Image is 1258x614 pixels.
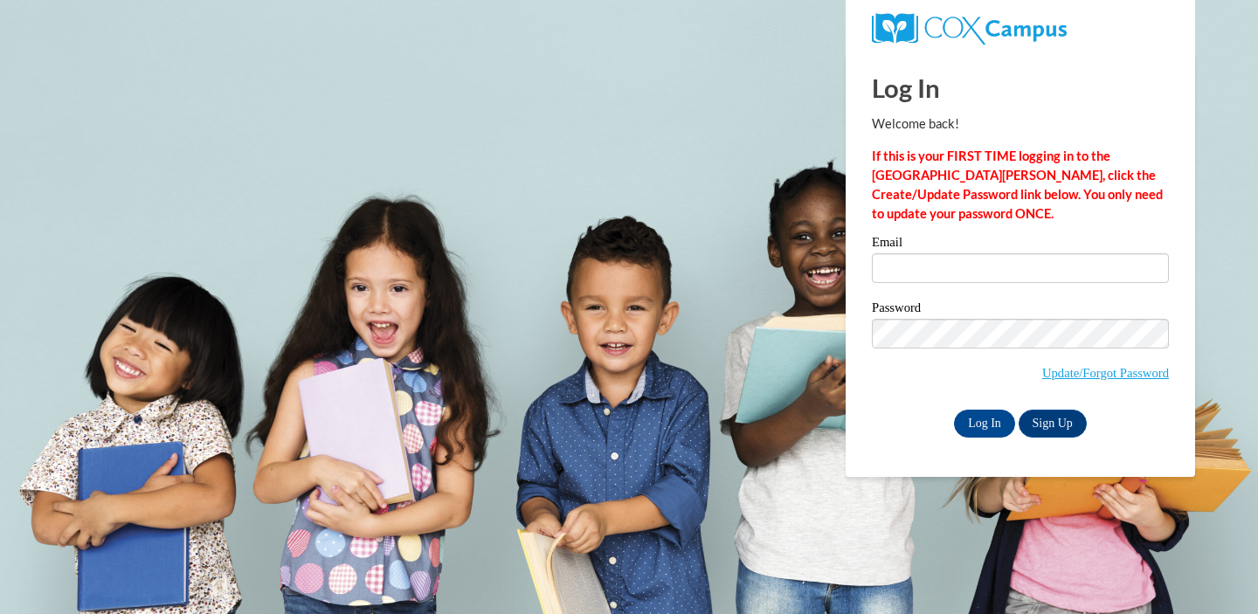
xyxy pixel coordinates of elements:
[1019,410,1087,438] a: Sign Up
[872,20,1067,35] a: COX Campus
[872,114,1169,134] p: Welcome back!
[1042,366,1169,380] a: Update/Forgot Password
[872,236,1169,253] label: Email
[872,70,1169,106] h1: Log In
[872,301,1169,319] label: Password
[872,148,1163,221] strong: If this is your FIRST TIME logging in to the [GEOGRAPHIC_DATA][PERSON_NAME], click the Create/Upd...
[954,410,1015,438] input: Log In
[872,13,1067,45] img: COX Campus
